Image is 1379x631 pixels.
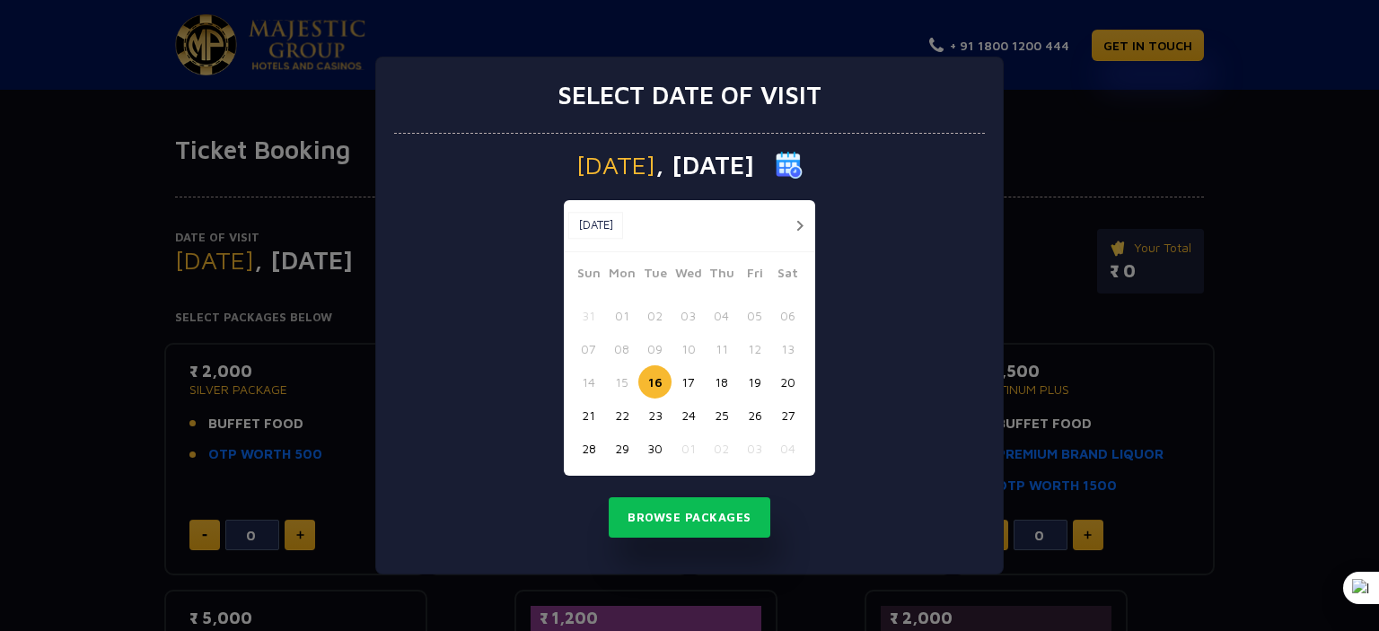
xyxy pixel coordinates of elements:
button: 25 [705,399,738,432]
span: , [DATE] [655,153,754,178]
button: 03 [672,299,705,332]
button: 13 [771,332,804,365]
button: [DATE] [568,212,623,239]
button: 17 [672,365,705,399]
button: 18 [705,365,738,399]
button: 11 [705,332,738,365]
button: 10 [672,332,705,365]
button: 22 [605,399,638,432]
button: 04 [705,299,738,332]
button: 28 [572,432,605,465]
span: [DATE] [576,153,655,178]
button: 31 [572,299,605,332]
button: 20 [771,365,804,399]
span: Mon [605,263,638,288]
button: 02 [705,432,738,465]
h3: Select date of visit [558,80,821,110]
span: Tue [638,263,672,288]
button: 03 [738,432,771,465]
button: 04 [771,432,804,465]
button: 24 [672,399,705,432]
button: 14 [572,365,605,399]
span: Thu [705,263,738,288]
button: 19 [738,365,771,399]
button: 01 [672,432,705,465]
img: calender icon [776,152,803,179]
button: 08 [605,332,638,365]
span: Sat [771,263,804,288]
button: 07 [572,332,605,365]
button: 29 [605,432,638,465]
button: 01 [605,299,638,332]
button: 02 [638,299,672,332]
button: 15 [605,365,638,399]
button: 16 [638,365,672,399]
span: Sun [572,263,605,288]
span: Fri [738,263,771,288]
button: 09 [638,332,672,365]
button: 26 [738,399,771,432]
button: 30 [638,432,672,465]
button: 12 [738,332,771,365]
button: 06 [771,299,804,332]
button: 21 [572,399,605,432]
button: 23 [638,399,672,432]
button: Browse Packages [609,497,770,539]
button: 05 [738,299,771,332]
button: 27 [771,399,804,432]
span: Wed [672,263,705,288]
